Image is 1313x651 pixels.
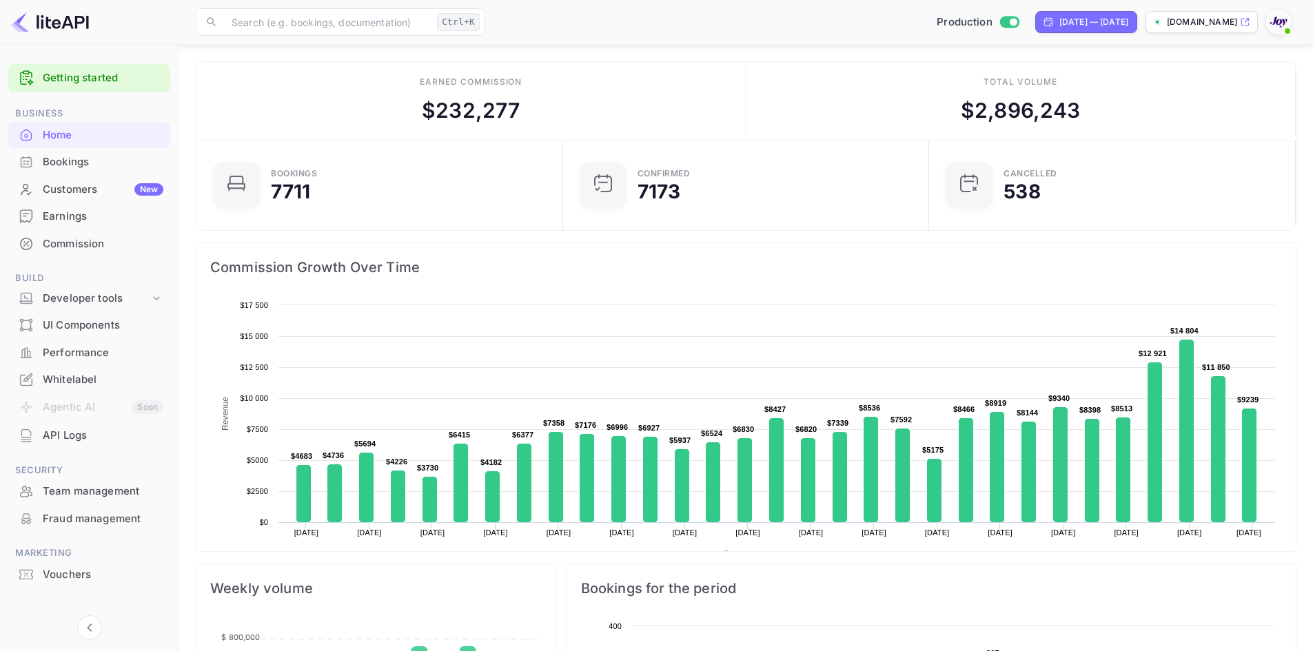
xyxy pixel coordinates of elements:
div: 538 [1004,182,1040,201]
div: Customers [43,182,163,198]
div: Team management [43,484,163,499]
text: [DATE] [799,528,824,537]
div: Switch to Sandbox mode [931,14,1024,30]
div: Performance [43,345,163,361]
div: Earnings [8,203,170,230]
text: $8144 [1017,409,1039,417]
text: [DATE] [357,528,382,537]
div: Fraud management [43,511,163,527]
div: CANCELLED [1004,169,1057,178]
span: Build [8,271,170,286]
text: $12 921 [1139,349,1167,358]
span: Production [937,14,993,30]
div: Fraud management [8,506,170,533]
text: $6927 [638,424,660,432]
text: $0 [259,518,268,526]
img: LiteAPI logo [11,11,89,33]
div: Home [43,127,163,143]
div: Commission [43,236,163,252]
text: $8513 [1111,404,1132,413]
a: CustomersNew [8,176,170,202]
text: $2500 [247,487,268,495]
div: Developer tools [43,291,150,307]
div: New [134,183,163,196]
text: $8398 [1079,406,1101,414]
text: $8466 [953,405,975,413]
span: Commission Growth Over Time [210,256,1282,278]
text: $7592 [890,415,912,424]
text: $4683 [291,452,312,460]
a: Performance [8,340,170,365]
div: Bookings [8,149,170,176]
span: Weekly volume [210,577,541,599]
div: CustomersNew [8,176,170,203]
text: $6524 [701,429,723,437]
div: Confirmed [638,169,691,178]
div: Getting started [8,64,170,92]
div: [DATE] — [DATE] [1059,16,1128,28]
div: 7173 [638,182,681,201]
text: $5694 [354,440,376,448]
text: $17 500 [240,301,268,309]
text: $5000 [247,456,268,464]
div: Ctrl+K [437,13,480,31]
div: UI Components [43,318,163,333]
span: Bookings for the period [581,577,1282,599]
text: [DATE] [1051,528,1076,537]
text: Revenue [221,397,230,431]
text: $8919 [985,399,1006,407]
text: $4736 [323,451,344,459]
text: [DATE] [609,528,634,537]
text: $6830 [733,425,754,433]
tspan: $ 800,000 [221,632,260,642]
div: UI Components [8,312,170,339]
a: Earnings [8,203,170,229]
div: Whitelabel [8,366,170,393]
text: $4226 [386,457,407,466]
div: Click to change the date range period [1035,11,1137,33]
a: Team management [8,478,170,504]
text: $10 000 [240,394,268,402]
div: Team management [8,478,170,505]
text: $15 000 [240,332,268,340]
div: Bookings [43,154,163,170]
div: Vouchers [43,567,163,583]
div: Whitelabel [43,372,163,388]
text: $3730 [417,464,438,472]
text: $12 500 [240,363,268,371]
text: [DATE] [483,528,508,537]
button: Collapse navigation [77,615,102,640]
text: [DATE] [294,528,319,537]
input: Search (e.g. bookings, documentation) [223,8,431,36]
span: Security [8,463,170,478]
span: Business [8,106,170,121]
text: 400 [609,622,622,630]
div: Vouchers [8,561,170,588]
text: $9340 [1048,394,1070,402]
text: $6820 [795,425,817,433]
text: $7500 [247,425,268,433]
div: API Logs [8,422,170,449]
div: Developer tools [8,287,170,311]
text: $14 804 [1170,327,1199,335]
div: Home [8,122,170,149]
text: $7339 [827,419,848,427]
text: $4182 [480,458,502,466]
div: Total volume [984,76,1057,88]
text: [DATE] [735,528,760,537]
text: $9239 [1237,395,1259,404]
text: $6996 [607,423,628,431]
text: $6377 [512,431,533,439]
a: Whitelabel [8,366,170,392]
text: $7176 [575,421,596,429]
text: $8427 [764,405,786,413]
p: [DOMAIN_NAME] [1167,16,1237,28]
text: $5937 [669,436,691,444]
div: $ 232,277 [422,95,520,126]
div: 7711 [271,182,311,201]
text: $8536 [859,404,880,412]
text: $6415 [449,431,470,439]
text: [DATE] [1114,528,1139,537]
text: [DATE] [420,528,445,537]
a: Home [8,122,170,147]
